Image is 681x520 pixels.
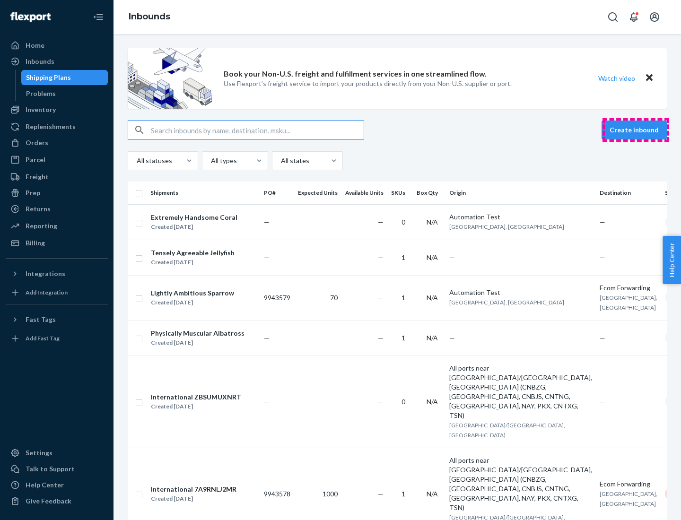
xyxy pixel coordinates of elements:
div: Settings [26,448,52,458]
button: Open notifications [624,8,643,26]
span: — [600,253,605,261]
div: Created [DATE] [151,494,236,503]
div: Billing [26,238,45,248]
div: Automation Test [449,212,592,222]
th: Expected Units [294,182,341,204]
div: Talk to Support [26,464,75,474]
div: Give Feedback [26,496,71,506]
span: — [378,490,384,498]
button: Create inbound [602,121,667,139]
span: — [600,334,605,342]
div: Lightly Ambitious Sparrow [151,288,234,298]
img: Flexport logo [10,12,51,22]
div: Integrations [26,269,65,278]
span: N/A [427,398,438,406]
div: Created [DATE] [151,258,235,267]
a: Reporting [6,218,108,234]
div: Returns [26,204,51,214]
div: Add Fast Tag [26,334,60,342]
a: Replenishments [6,119,108,134]
p: Book your Non-U.S. freight and fulfillment services in one streamlined flow. [224,69,487,79]
th: Origin [445,182,596,204]
span: — [264,398,270,406]
div: Freight [26,172,49,182]
a: Add Fast Tag [6,331,108,346]
input: All types [210,156,211,165]
div: Reporting [26,221,57,231]
th: Available Units [341,182,387,204]
div: Prep [26,188,40,198]
div: Add Integration [26,288,68,296]
span: — [378,218,384,226]
button: Help Center [663,236,681,284]
span: N/A [427,294,438,302]
a: Add Integration [6,285,108,300]
button: Open account menu [645,8,664,26]
th: Box Qty [413,182,445,204]
a: Parcel [6,152,108,167]
button: Open Search Box [603,8,622,26]
div: Created [DATE] [151,298,234,307]
span: 0 [402,398,405,406]
button: Watch video [592,71,641,85]
button: Integrations [6,266,108,281]
a: Returns [6,201,108,217]
span: [GEOGRAPHIC_DATA], [GEOGRAPHIC_DATA] [449,223,564,230]
div: Ecom Forwarding [600,283,657,293]
td: 9943579 [260,275,294,320]
input: All statuses [136,156,137,165]
button: Close Navigation [89,8,108,26]
span: — [378,294,384,302]
div: Created [DATE] [151,338,244,347]
a: Home [6,38,108,53]
th: Destination [596,182,661,204]
div: Orders [26,138,48,147]
p: Use Flexport’s freight service to import your products directly from your Non-U.S. supplier or port. [224,79,512,88]
div: All ports near [GEOGRAPHIC_DATA]/[GEOGRAPHIC_DATA], [GEOGRAPHIC_DATA] (CNBZG, [GEOGRAPHIC_DATA], ... [449,456,592,512]
div: Home [26,41,44,50]
div: International 7A9RNLJ2MR [151,485,236,494]
th: Shipments [147,182,260,204]
div: Inventory [26,105,56,114]
span: — [600,398,605,406]
a: Prep [6,185,108,200]
span: — [449,334,455,342]
span: — [600,218,605,226]
input: All states [280,156,281,165]
button: Give Feedback [6,494,108,509]
div: Automation Test [449,288,592,297]
a: Inbounds [129,11,170,22]
div: Created [DATE] [151,402,241,411]
span: 1 [402,334,405,342]
div: Problems [26,89,56,98]
button: Fast Tags [6,312,108,327]
span: [GEOGRAPHIC_DATA], [GEOGRAPHIC_DATA] [600,490,657,507]
div: Inbounds [26,57,54,66]
a: Inventory [6,102,108,117]
div: International ZBSUMUXNRT [151,392,241,402]
div: Fast Tags [26,315,56,324]
span: — [378,253,384,261]
a: Problems [21,86,108,101]
span: — [378,334,384,342]
div: All ports near [GEOGRAPHIC_DATA]/[GEOGRAPHIC_DATA], [GEOGRAPHIC_DATA] (CNBZG, [GEOGRAPHIC_DATA], ... [449,364,592,420]
th: SKUs [387,182,413,204]
span: N/A [427,490,438,498]
span: — [449,253,455,261]
div: Tensely Agreeable Jellyfish [151,248,235,258]
a: Orders [6,135,108,150]
span: [GEOGRAPHIC_DATA]/[GEOGRAPHIC_DATA], [GEOGRAPHIC_DATA] [449,422,565,439]
span: 1000 [323,490,338,498]
span: — [378,398,384,406]
th: PO# [260,182,294,204]
input: Search inbounds by name, destination, msku... [151,121,364,139]
span: [GEOGRAPHIC_DATA], [GEOGRAPHIC_DATA] [449,299,564,306]
span: — [264,218,270,226]
div: Shipping Plans [26,73,71,82]
a: Help Center [6,477,108,493]
span: 1 [402,253,405,261]
span: N/A [427,253,438,261]
div: Physically Muscular Albatross [151,329,244,338]
ol: breadcrumbs [121,3,178,31]
span: — [264,253,270,261]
